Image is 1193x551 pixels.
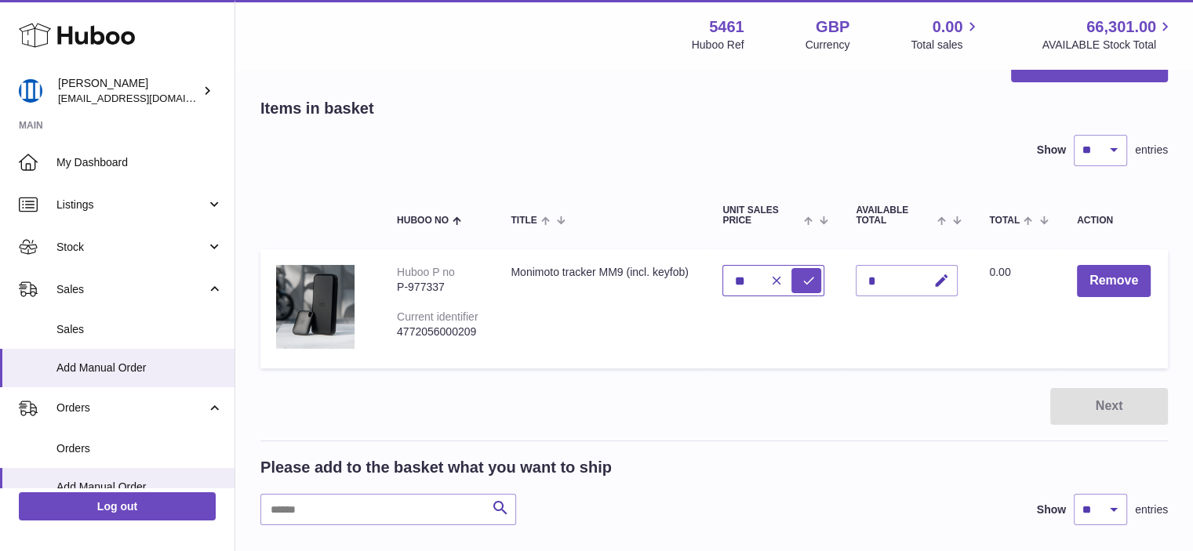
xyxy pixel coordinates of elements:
[1086,16,1156,38] span: 66,301.00
[58,92,231,104] span: [EMAIL_ADDRESS][DOMAIN_NAME]
[1077,216,1152,226] div: Action
[19,492,216,520] a: Log out
[989,266,1010,278] span: 0.00
[511,216,536,226] span: Title
[1037,143,1066,158] label: Show
[722,205,800,226] span: Unit Sales Price
[816,16,849,38] strong: GBP
[397,310,478,323] div: Current identifier
[19,79,42,103] img: oksana@monimoto.com
[397,324,479,339] div: 4772056000209
[692,38,744,53] div: Huboo Ref
[1135,502,1168,517] span: entries
[260,98,374,119] h2: Items in basket
[58,76,199,106] div: [PERSON_NAME]
[1077,265,1151,297] button: Remove
[806,38,850,53] div: Currency
[911,38,980,53] span: Total sales
[397,216,449,226] span: Huboo no
[56,322,223,337] span: Sales
[56,155,223,170] span: My Dashboard
[260,457,612,478] h2: Please add to the basket what you want to ship
[56,240,206,255] span: Stock
[1042,16,1174,53] a: 66,301.00 AVAILABLE Stock Total
[989,216,1020,226] span: Total
[276,265,355,349] img: Monimoto tracker MM9 (incl. keyfob)
[1037,502,1066,517] label: Show
[397,280,479,295] div: P-977337
[56,361,223,375] span: Add Manual Order
[1135,143,1168,158] span: entries
[56,401,206,415] span: Orders
[911,16,980,53] a: 0.00 Total sales
[933,16,963,38] span: 0.00
[56,198,206,212] span: Listings
[495,249,707,368] td: Monimoto tracker MM9 (incl. keyfob)
[56,480,223,495] span: Add Manual Order
[397,266,455,278] div: Huboo P no
[1042,38,1174,53] span: AVAILABLE Stock Total
[856,205,933,226] span: AVAILABLE Total
[709,16,744,38] strong: 5461
[56,282,206,297] span: Sales
[56,441,223,456] span: Orders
